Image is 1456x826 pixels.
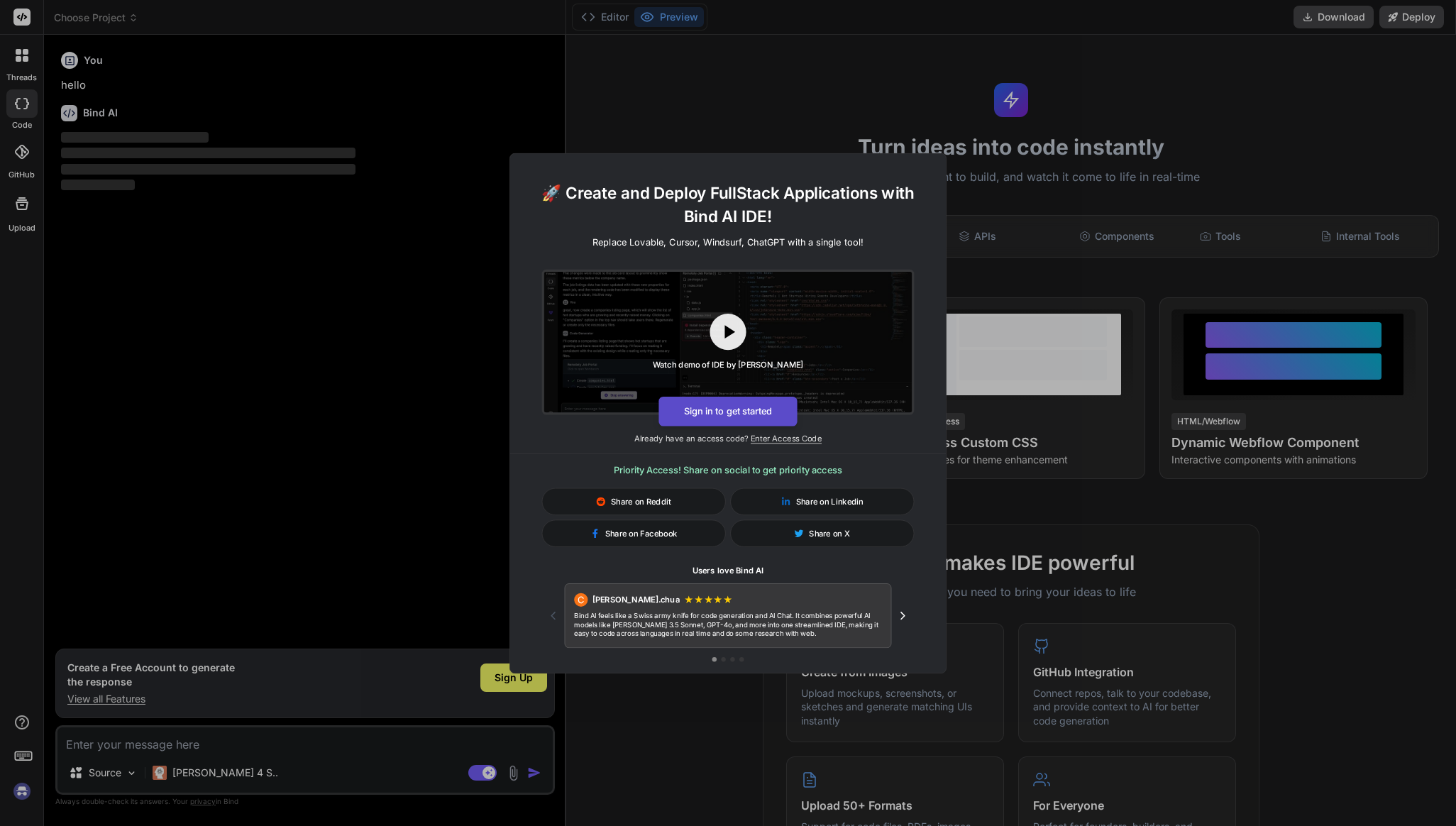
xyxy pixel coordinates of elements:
button: Next testimonial [891,604,914,627]
span: ★ [713,593,723,606]
span: Share on Facebook [605,527,678,539]
span: Share on Reddit [611,495,671,507]
span: ★ [723,593,733,606]
p: Replace Lovable, Cursor, Windsurf, ChatGPT with a single tool! [592,235,864,248]
span: [PERSON_NAME].chua [592,594,680,605]
span: Share on Linkedin [796,495,864,507]
h3: Priority Access! Share on social to get priority access [542,463,915,476]
span: ★ [684,593,694,606]
span: Share on X [809,527,850,539]
h1: Users love Bind AI [542,565,915,576]
button: Go to testimonial 4 [739,657,744,661]
span: ★ [694,593,704,606]
p: Already have an access code? [510,433,946,444]
button: Go to testimonial 2 [721,657,725,661]
button: Go to testimonial 3 [730,657,734,661]
button: Previous testimonial [542,604,565,627]
div: C [574,593,588,606]
button: Sign in to get started [658,396,797,426]
div: Watch demo of IDE by [PERSON_NAME] [653,359,804,370]
p: Bind AI feels like a Swiss army knife for code generation and AI Chat. It combines powerful AI mo... [574,611,882,638]
h1: 🚀 Create and Deploy FullStack Applications with Bind AI IDE! [528,180,927,228]
span: Enter Access Code [751,433,822,443]
button: Go to testimonial 1 [712,657,717,661]
span: ★ [704,593,714,606]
